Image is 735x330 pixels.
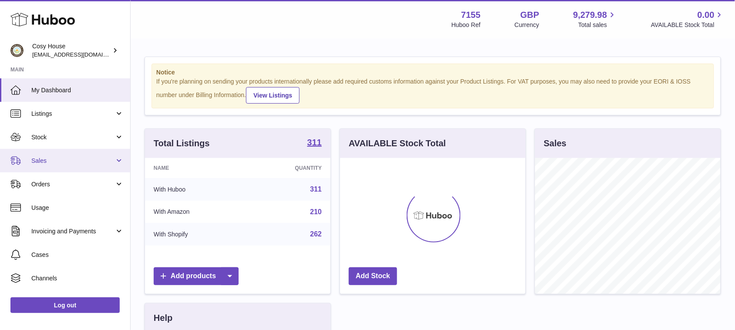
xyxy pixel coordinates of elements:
[145,201,246,223] td: With Amazon
[154,267,239,285] a: Add products
[32,42,111,59] div: Cosy House
[578,21,617,29] span: Total sales
[573,9,607,21] span: 9,279.98
[651,21,725,29] span: AVAILABLE Stock Total
[31,227,115,236] span: Invoicing and Payments
[698,9,715,21] span: 0.00
[246,87,300,104] a: View Listings
[145,158,246,178] th: Name
[310,208,322,216] a: 210
[307,138,322,147] strong: 311
[31,204,124,212] span: Usage
[515,21,539,29] div: Currency
[31,86,124,94] span: My Dashboard
[461,9,481,21] strong: 7155
[31,133,115,141] span: Stock
[544,138,566,149] h3: Sales
[31,274,124,283] span: Channels
[31,251,124,259] span: Cases
[31,110,115,118] span: Listings
[310,185,322,193] a: 311
[307,138,322,148] a: 311
[310,230,322,238] a: 262
[145,178,246,201] td: With Huboo
[31,180,115,189] span: Orders
[349,267,397,285] a: Add Stock
[246,158,330,178] th: Quantity
[154,312,172,324] h3: Help
[573,9,617,29] a: 9,279.98 Total sales
[452,21,481,29] div: Huboo Ref
[156,77,709,104] div: If you're planning on sending your products internationally please add required customs informati...
[156,68,709,77] strong: Notice
[154,138,210,149] h3: Total Listings
[349,138,446,149] h3: AVAILABLE Stock Total
[32,51,128,58] span: [EMAIL_ADDRESS][DOMAIN_NAME]
[10,297,120,313] a: Log out
[31,157,115,165] span: Sales
[520,9,539,21] strong: GBP
[10,44,24,57] img: info@wholesomegoods.com
[651,9,725,29] a: 0.00 AVAILABLE Stock Total
[145,223,246,246] td: With Shopify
